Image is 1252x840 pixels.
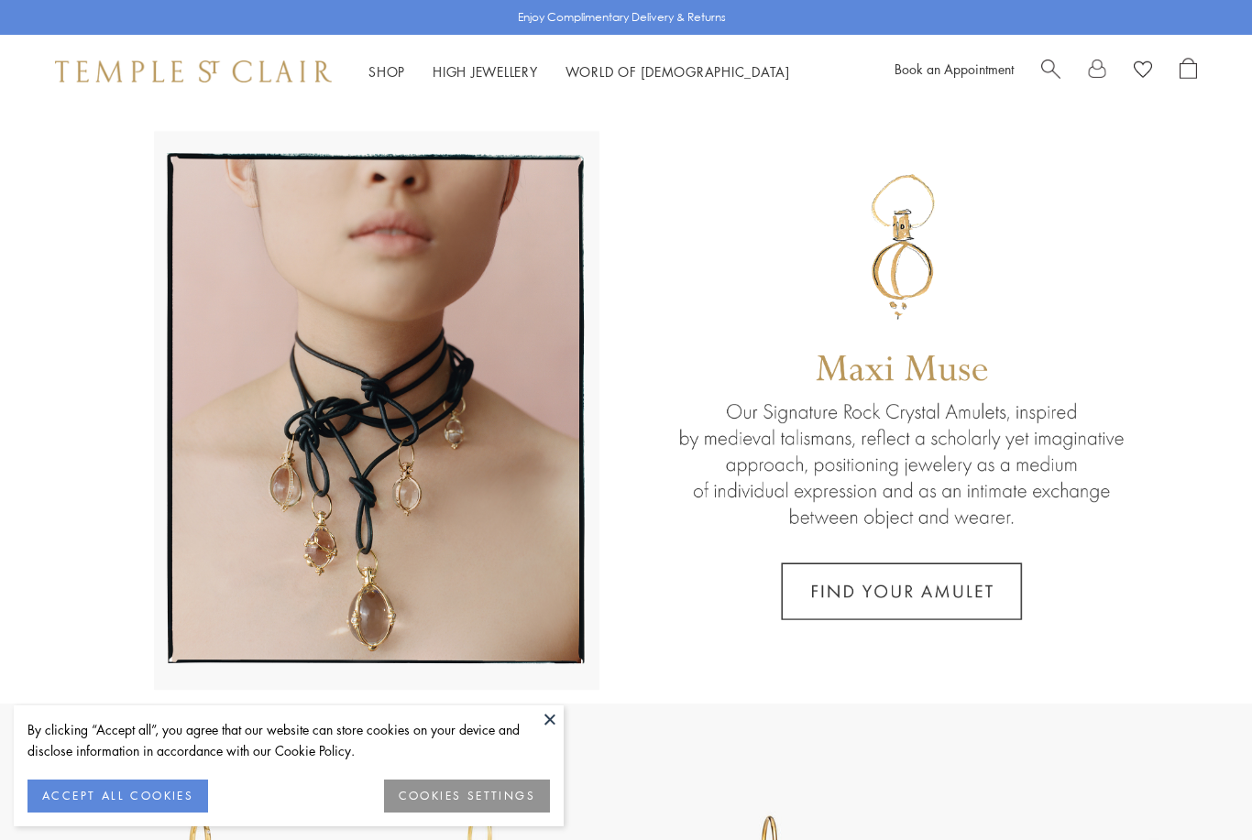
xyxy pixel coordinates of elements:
p: Enjoy Complimentary Delivery & Returns [518,8,726,27]
a: World of [DEMOGRAPHIC_DATA]World of [DEMOGRAPHIC_DATA] [566,62,790,81]
a: View Wishlist [1134,58,1152,85]
nav: Main navigation [368,60,790,83]
button: COOKIES SETTINGS [384,780,550,813]
a: ShopShop [368,62,405,81]
button: ACCEPT ALL COOKIES [27,780,208,813]
a: High JewelleryHigh Jewellery [433,62,538,81]
a: Search [1041,58,1060,85]
a: Book an Appointment [895,60,1014,78]
iframe: Gorgias live chat messenger [1160,754,1234,822]
a: Open Shopping Bag [1180,58,1197,85]
div: By clicking “Accept all”, you agree that our website can store cookies on your device and disclos... [27,719,550,761]
img: Temple St. Clair [55,60,332,82]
